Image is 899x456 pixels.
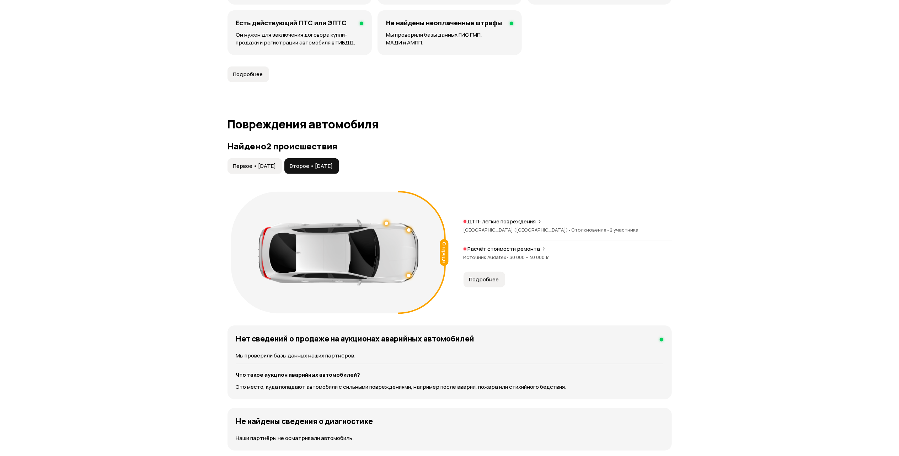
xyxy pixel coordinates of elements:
[228,141,672,151] h3: Найдено 2 происшествия
[236,417,373,426] h4: Не найдены сведения о диагностике
[469,276,499,283] span: Подробнее
[228,158,282,174] button: Первое • [DATE]
[236,334,475,343] h4: Нет сведений о продаже на аукционах аварийных автомобилей
[228,118,672,131] h1: Повреждения автомобиля
[236,31,364,47] p: Он нужен для заключения договора купли-продажи и регистрации автомобиля в ГИБДД.
[236,19,347,27] h4: Есть действующий ПТС или ЭПТС
[284,158,339,174] button: Второе • [DATE]
[464,254,510,260] span: Источник Audatex
[236,352,663,360] p: Мы проверили базы данных наших партнёров.
[236,434,663,442] p: Наши партнёры не осматривали автомобиль.
[510,254,549,260] span: 30 000 – 40 000 ₽
[440,239,448,266] div: Спереди
[610,227,639,233] span: 2 участника
[236,371,360,378] strong: Что такое аукцион аварийных автомобилей?
[386,19,502,27] h4: Не найдены неоплаченные штрафы
[464,227,572,233] span: [GEOGRAPHIC_DATA] ([GEOGRAPHIC_DATA])
[290,163,333,170] span: Второе • [DATE]
[233,71,263,78] span: Подробнее
[464,272,505,287] button: Подробнее
[386,31,513,47] p: Мы проверили базы данных ГИС ГМП, МАДИ и АМПП.
[572,227,610,233] span: Столкновение
[468,218,536,225] p: ДТП: лёгкие повреждения
[228,67,269,82] button: Подробнее
[233,163,276,170] span: Первое • [DATE]
[568,227,572,233] span: •
[236,383,663,391] p: Это место, куда попадают автомобили с сильными повреждениями, например после аварии, пожара или с...
[507,254,510,260] span: •
[468,245,540,253] p: Расчёт стоимости ремонта
[607,227,610,233] span: •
